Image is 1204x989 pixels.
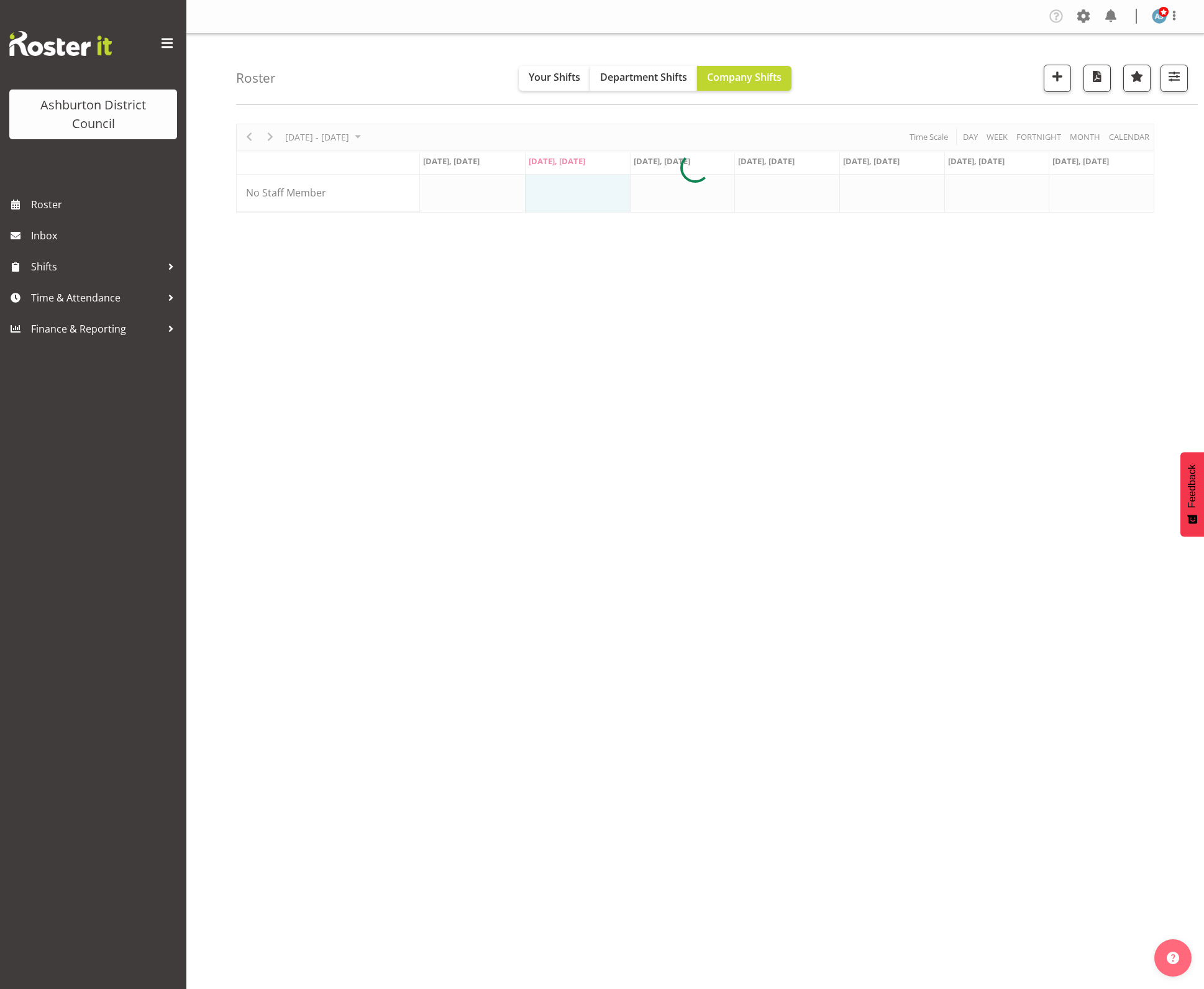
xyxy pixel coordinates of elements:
[1152,9,1167,24] img: abigail-shirley5658.jpg
[529,70,580,84] span: Your Shifts
[22,96,165,133] div: Ashburton District Council
[1167,952,1179,964] img: help-xxl-2.png
[707,70,782,84] span: Company Shifts
[31,320,162,338] span: Finance & Reporting
[590,66,697,91] button: Department Shifts
[31,226,180,245] span: Inbox
[697,66,791,91] button: Company Shifts
[1180,452,1204,536] button: Feedback - Show survey
[9,31,112,56] img: Rosterit website logo
[1044,65,1071,92] button: Add a new shift
[600,70,687,84] span: Department Shifts
[1187,464,1198,508] span: Feedback
[31,288,162,307] span: Time & Attendance
[1161,65,1188,92] button: Filter Shifts
[1083,65,1111,92] button: Download a PDF of the roster according to the set date range.
[519,66,590,91] button: Your Shifts
[31,195,180,214] span: Roster
[31,257,162,276] span: Shifts
[1123,65,1151,92] button: Highlight an important date within the roster.
[236,71,276,85] h4: Roster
